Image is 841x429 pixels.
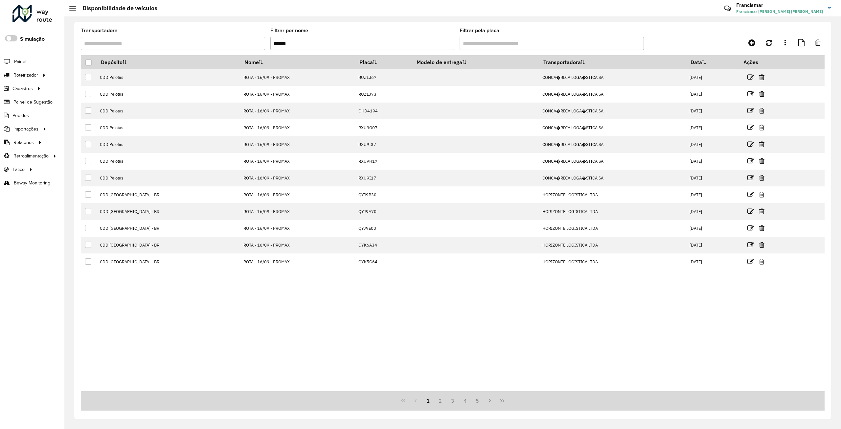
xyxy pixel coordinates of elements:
[240,186,355,203] td: ROTA - 16/09 - PROMAX
[355,220,412,237] td: QYJ9E00
[539,103,686,119] td: CONCA�RDIA LOGA�STICA SA
[686,103,739,119] td: [DATE]
[747,173,754,182] a: Editar
[355,186,412,203] td: QYJ9B30
[739,55,778,69] th: Ações
[240,86,355,103] td: ROTA - 16/09 - PROMAX
[270,27,308,35] label: Filtrar por nome
[412,55,539,69] th: Modelo de entrega
[686,186,739,203] td: [DATE]
[539,69,686,86] td: CONCA�RDIA LOGA�STICA SA
[686,153,739,170] td: [DATE]
[736,2,823,8] h3: Francismar
[496,394,509,407] button: Last Page
[539,253,686,270] td: HORIZONTE LOGISTICA LTDA
[759,257,764,266] a: Excluir
[12,85,33,92] span: Cadastros
[539,237,686,253] td: HORIZONTE LOGISTICA LTDA
[759,173,764,182] a: Excluir
[446,394,459,407] button: 3
[747,257,754,266] a: Editar
[355,119,412,136] td: RXU9G07
[96,69,240,86] td: CDD Pelotas
[12,166,25,173] span: Tático
[539,86,686,103] td: CONCA�RDIA LOGA�STICA SA
[686,55,739,69] th: Data
[747,140,754,149] a: Editar
[747,240,754,249] a: Editar
[747,73,754,82] a: Editar
[434,394,446,407] button: 2
[96,103,240,119] td: CDD Pelotas
[747,207,754,216] a: Editar
[81,27,118,35] label: Transportadora
[736,9,823,14] span: Francismar [PERSON_NAME] [PERSON_NAME]
[686,220,739,237] td: [DATE]
[96,119,240,136] td: CDD Pelotas
[747,156,754,165] a: Editar
[759,224,764,232] a: Excluir
[539,203,686,220] td: HORIZONTE LOGISTICA LTDA
[240,253,355,270] td: ROTA - 16/09 - PROMAX
[240,220,355,237] td: ROTA - 16/09 - PROMAX
[759,73,764,82] a: Excluir
[686,203,739,220] td: [DATE]
[422,394,434,407] button: 1
[759,156,764,165] a: Excluir
[686,170,739,186] td: [DATE]
[471,394,484,407] button: 5
[240,55,355,69] th: Nome
[96,203,240,220] td: CDD [GEOGRAPHIC_DATA] - BR
[759,106,764,115] a: Excluir
[13,126,38,132] span: Importações
[20,35,45,43] label: Simulação
[13,139,34,146] span: Relatórios
[539,186,686,203] td: HORIZONTE LOGISTICA LTDA
[355,153,412,170] td: RXU9H17
[240,69,355,86] td: ROTA - 16/09 - PROMAX
[13,153,49,159] span: Retroalimentação
[13,99,53,106] span: Painel de Sugestão
[686,86,739,103] td: [DATE]
[539,119,686,136] td: CONCA�RDIA LOGA�STICA SA
[686,237,739,253] td: [DATE]
[13,72,38,79] span: Roteirizador
[96,170,240,186] td: CDD Pelotas
[96,153,240,170] td: CDD Pelotas
[96,55,240,69] th: Depósito
[747,106,754,115] a: Editar
[355,86,412,103] td: RUZ1J73
[759,207,764,216] a: Excluir
[355,55,412,69] th: Placa
[539,55,686,69] th: Transportadora
[12,112,29,119] span: Pedidos
[539,153,686,170] td: CONCA�RDIA LOGA�STICA SA
[759,140,764,149] a: Excluir
[747,190,754,199] a: Editar
[240,136,355,153] td: ROTA - 16/09 - PROMAX
[355,253,412,270] td: QYK5G64
[459,394,471,407] button: 4
[240,170,355,186] td: ROTA - 16/09 - PROMAX
[460,27,499,35] label: Filtrar pela placa
[759,123,764,132] a: Excluir
[759,240,764,249] a: Excluir
[355,237,412,253] td: QYK6A34
[14,179,50,186] span: Beway Monitoring
[747,224,754,232] a: Editar
[355,203,412,220] td: QYJ9A70
[96,237,240,253] td: CDD [GEOGRAPHIC_DATA] - BR
[686,119,739,136] td: [DATE]
[76,5,157,12] h2: Disponibilidade de veículos
[484,394,496,407] button: Next Page
[96,253,240,270] td: CDD [GEOGRAPHIC_DATA] - BR
[747,123,754,132] a: Editar
[747,89,754,98] a: Editar
[686,69,739,86] td: [DATE]
[240,203,355,220] td: ROTA - 16/09 - PROMAX
[96,136,240,153] td: CDD Pelotas
[240,153,355,170] td: ROTA - 16/09 - PROMAX
[539,136,686,153] td: CONCA�RDIA LOGA�STICA SA
[355,136,412,153] td: RXU9I37
[96,186,240,203] td: CDD [GEOGRAPHIC_DATA] - BR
